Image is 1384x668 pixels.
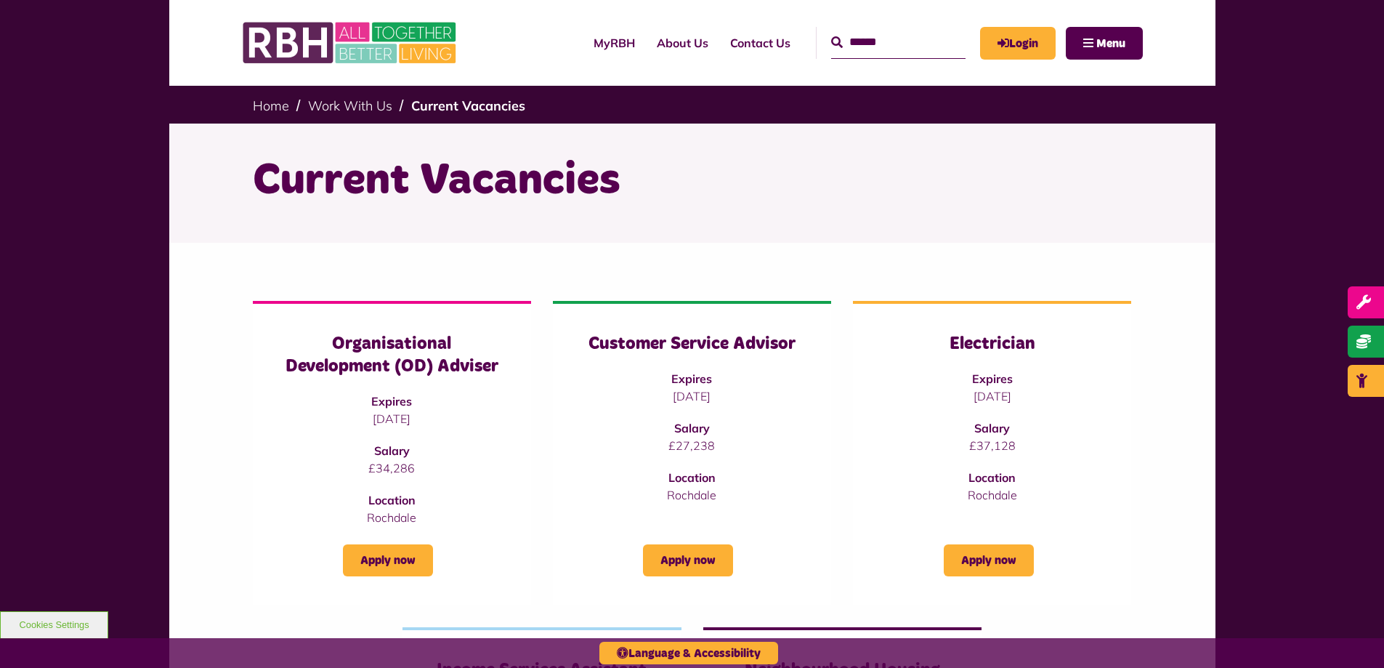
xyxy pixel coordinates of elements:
strong: Expires [972,371,1013,386]
p: Rochdale [582,486,802,504]
a: Current Vacancies [411,97,525,114]
a: Home [253,97,289,114]
button: Navigation [1066,27,1143,60]
a: About Us [646,23,719,63]
a: Work With Us [308,97,392,114]
a: Contact Us [719,23,801,63]
a: Apply now [643,544,733,576]
p: Rochdale [882,486,1102,504]
strong: Expires [671,371,712,386]
strong: Location [968,470,1016,485]
p: [DATE] [882,387,1102,405]
strong: Salary [674,421,710,435]
p: £37,128 [882,437,1102,454]
h3: Customer Service Advisor [582,333,802,355]
img: RBH [242,15,460,71]
a: MyRBH [980,27,1056,60]
a: Apply now [343,544,433,576]
strong: Salary [974,421,1010,435]
strong: Expires [371,394,412,409]
h1: Current Vacancies [253,153,1132,209]
p: [DATE] [582,387,802,405]
iframe: Netcall Web Assistant for live chat [1319,603,1384,668]
h3: Organisational Development (OD) Adviser [282,333,502,378]
h3: Electrician [882,333,1102,355]
a: MyRBH [583,23,646,63]
p: £34,286 [282,459,502,477]
span: Menu [1096,38,1125,49]
strong: Location [668,470,716,485]
strong: Salary [374,443,410,458]
p: Rochdale [282,509,502,526]
button: Language & Accessibility [599,642,778,664]
p: [DATE] [282,410,502,427]
a: Apply now [944,544,1034,576]
p: £27,238 [582,437,802,454]
strong: Location [368,493,416,507]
